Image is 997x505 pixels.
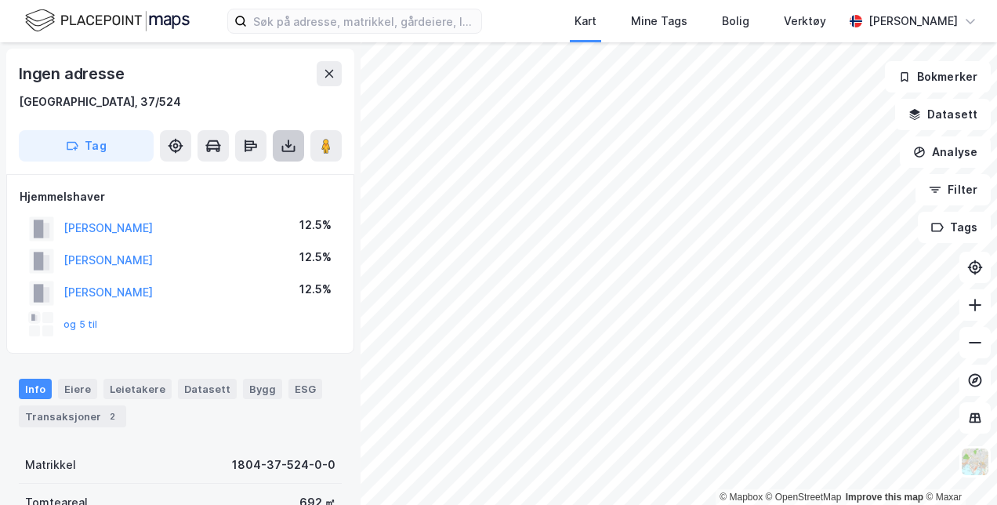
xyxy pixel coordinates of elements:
[19,405,126,427] div: Transaksjoner
[19,130,154,162] button: Tag
[178,379,237,399] div: Datasett
[19,93,181,111] div: [GEOGRAPHIC_DATA], 37/524
[919,430,997,505] div: Kontrollprogram for chat
[766,492,842,503] a: OpenStreetMap
[722,12,749,31] div: Bolig
[868,12,958,31] div: [PERSON_NAME]
[58,379,97,399] div: Eiere
[247,9,481,33] input: Søk på adresse, matrikkel, gårdeiere, leietakere eller personer
[288,379,322,399] div: ESG
[299,248,332,267] div: 12.5%
[25,456,76,474] div: Matrikkel
[19,61,127,86] div: Ingen adresse
[20,187,341,206] div: Hjemmelshaver
[895,99,991,130] button: Datasett
[299,280,332,299] div: 12.5%
[915,174,991,205] button: Filter
[25,7,190,35] img: logo.f888ab2527a4732fd821a326f86c7f29.svg
[720,492,763,503] a: Mapbox
[919,430,997,505] iframe: Chat Widget
[918,212,991,243] button: Tags
[103,379,172,399] div: Leietakere
[243,379,282,399] div: Bygg
[885,61,991,93] button: Bokmerker
[232,456,335,474] div: 1804-37-524-0-0
[299,216,332,234] div: 12.5%
[575,12,596,31] div: Kart
[784,12,826,31] div: Verktøy
[900,136,991,168] button: Analyse
[104,409,120,424] div: 2
[846,492,923,503] a: Improve this map
[19,379,52,399] div: Info
[631,12,687,31] div: Mine Tags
